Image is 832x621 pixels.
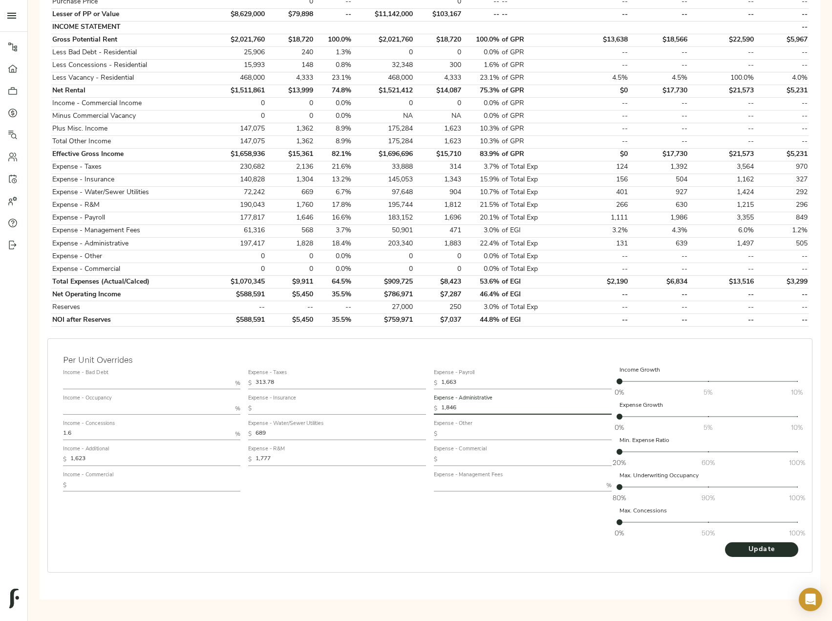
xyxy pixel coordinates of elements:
[688,212,755,224] td: 3,355
[63,370,108,376] label: Income - Bad Debt
[434,472,503,478] label: Expense - Management Fees
[755,212,809,224] td: 849
[629,186,688,199] td: 927
[463,224,501,237] td: 3.0%
[414,72,463,85] td: 4,333
[266,212,315,224] td: 1,646
[266,288,315,301] td: $5,450
[688,123,755,135] td: --
[51,72,212,85] td: Less Vacancy - Residential
[315,72,353,85] td: 23.1%
[51,263,212,276] td: Expense - Commercial
[212,224,266,237] td: 61,316
[315,238,353,250] td: 18.4%
[688,148,755,161] td: $21,573
[799,588,822,611] div: Open Intercom Messenger
[248,396,296,401] label: Expense - Insurance
[414,199,463,212] td: 1,812
[266,34,315,46] td: $18,720
[702,528,715,538] span: 50%
[688,46,755,59] td: --
[565,224,629,237] td: 3.2%
[315,46,353,59] td: 1.3%
[565,276,629,288] td: $2,190
[414,123,463,135] td: 1,623
[704,422,712,432] span: 5%
[463,59,501,72] td: 1.6%
[414,8,463,21] td: $103,167
[500,276,565,288] td: of EGI
[500,59,565,72] td: of GPR
[51,85,212,97] td: Net Rental
[315,123,353,135] td: 8.9%
[615,387,624,397] span: 0%
[266,59,315,72] td: 148
[266,224,315,237] td: 568
[463,34,501,46] td: 100.0%
[615,422,624,432] span: 0%
[266,46,315,59] td: 240
[755,21,809,34] td: --
[315,148,353,161] td: 82.1%
[266,186,315,199] td: 669
[315,212,353,224] td: 16.6%
[414,59,463,72] td: 300
[352,186,414,199] td: 97,648
[500,250,565,263] td: of Total Exp
[9,589,19,608] img: logo
[266,8,315,21] td: $79,898
[613,458,626,467] span: 20%
[725,542,798,557] button: Update
[212,250,266,263] td: 0
[51,199,212,212] td: Expense - R&M
[463,85,501,97] td: 75.3%
[688,34,755,46] td: $22,590
[565,186,629,199] td: 401
[434,421,472,427] label: Expense - Other
[629,276,688,288] td: $6,834
[212,135,266,148] td: 147,075
[414,97,463,110] td: 0
[565,59,629,72] td: --
[629,123,688,135] td: --
[629,8,688,21] td: --
[248,447,285,452] label: Expense - R&M
[735,544,789,556] span: Update
[565,148,629,161] td: $0
[463,123,501,135] td: 10.3%
[315,263,353,276] td: 0.0%
[500,263,565,276] td: of Total Exp
[755,148,809,161] td: $5,231
[629,212,688,224] td: 1,986
[266,135,315,148] td: 1,362
[688,59,755,72] td: --
[755,199,809,212] td: 296
[755,46,809,59] td: --
[63,421,115,427] label: Income - Concessions
[613,493,626,503] span: 80%
[51,46,212,59] td: Less Bad Debt - Residential
[414,148,463,161] td: $15,710
[434,447,487,452] label: Expense - Commercial
[414,85,463,97] td: $14,087
[51,8,212,21] td: Lesser of PP or Value
[565,34,629,46] td: $13,638
[500,148,565,161] td: of GPR
[315,110,353,123] td: 0.0%
[51,59,212,72] td: Less Concessions - Residential
[500,199,565,212] td: of Total Exp
[352,212,414,224] td: 183,152
[500,110,565,123] td: of GPR
[565,97,629,110] td: --
[315,161,353,174] td: 21.6%
[352,72,414,85] td: 468,000
[500,34,565,46] td: of GPR
[755,123,809,135] td: --
[791,422,803,432] span: 10%
[629,263,688,276] td: --
[500,186,565,199] td: of Total Exp
[315,8,353,21] td: --
[266,72,315,85] td: 4,333
[414,174,463,186] td: 1,343
[315,224,353,237] td: 3.7%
